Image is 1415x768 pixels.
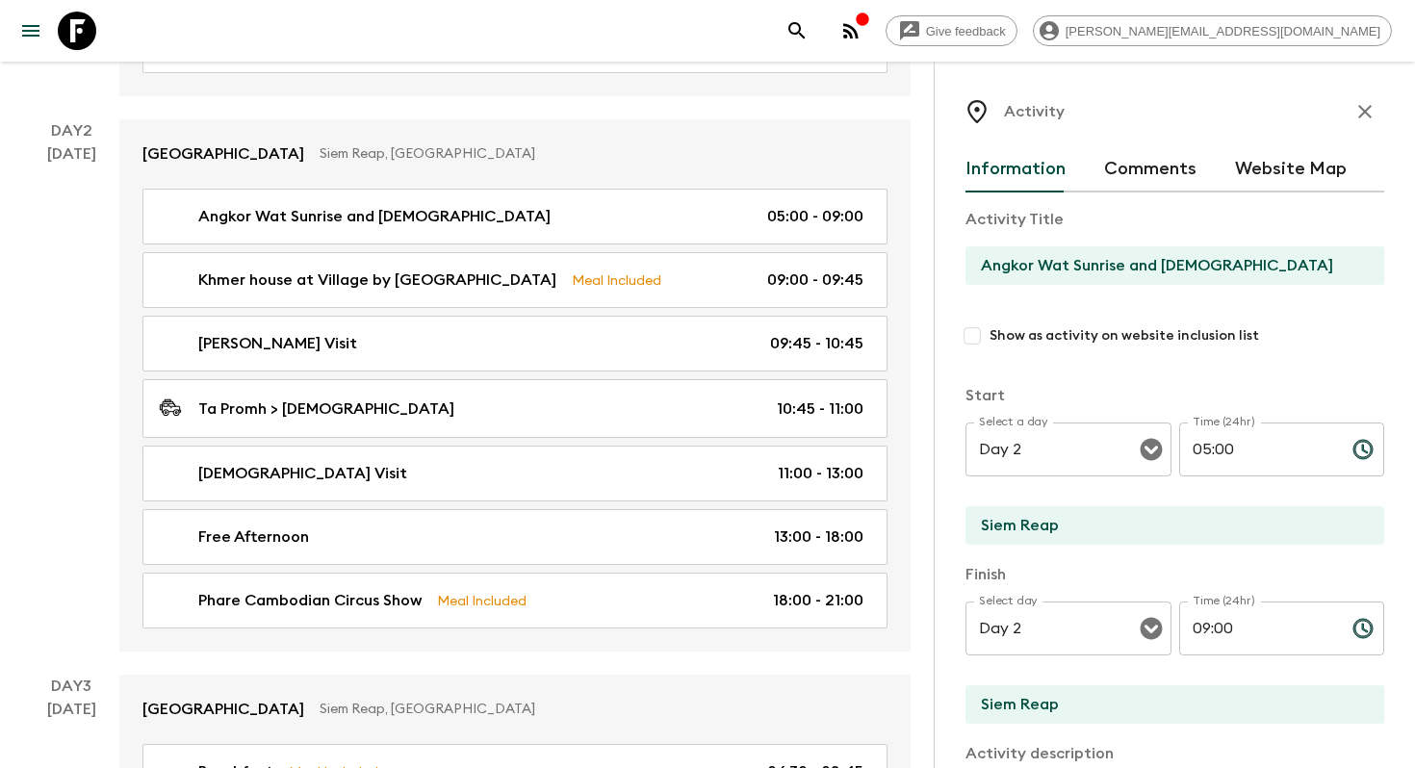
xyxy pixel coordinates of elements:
[778,462,863,485] p: 11:00 - 13:00
[777,397,863,421] p: 10:45 - 11:00
[965,246,1369,285] input: E.g Hozuagawa boat tour
[965,384,1384,407] p: Start
[142,142,304,166] p: [GEOGRAPHIC_DATA]
[979,414,1047,430] label: Select a day
[1004,100,1065,123] p: Activity
[965,208,1384,231] p: Activity Title
[1055,24,1391,38] span: [PERSON_NAME][EMAIL_ADDRESS][DOMAIN_NAME]
[965,146,1066,192] button: Information
[142,379,888,438] a: Ta Promh > [DEMOGRAPHIC_DATA]10:45 - 11:00
[1179,602,1337,655] input: hh:mm
[774,525,863,549] p: 13:00 - 18:00
[142,446,888,501] a: [DEMOGRAPHIC_DATA] Visit11:00 - 13:00
[142,189,888,244] a: Angkor Wat Sunrise and [DEMOGRAPHIC_DATA]05:00 - 09:00
[778,12,816,50] button: search adventures
[965,685,1369,724] input: End Location (leave blank if same as Start)
[1193,414,1255,430] label: Time (24hr)
[1138,615,1165,642] button: Open
[1033,15,1392,46] div: [PERSON_NAME][EMAIL_ADDRESS][DOMAIN_NAME]
[886,15,1017,46] a: Give feedback
[198,589,422,612] p: Phare Cambodian Circus Show
[23,119,119,142] p: Day 2
[119,119,911,189] a: [GEOGRAPHIC_DATA]Siem Reap, [GEOGRAPHIC_DATA]
[320,144,872,164] p: Siem Reap, [GEOGRAPHIC_DATA]
[1193,593,1255,609] label: Time (24hr)
[47,142,96,652] div: [DATE]
[142,573,888,628] a: Phare Cambodian Circus ShowMeal Included18:00 - 21:00
[142,252,888,308] a: Khmer house at Village by [GEOGRAPHIC_DATA]Meal Included09:00 - 09:45
[198,462,407,485] p: [DEMOGRAPHIC_DATA] Visit
[979,593,1038,609] label: Select day
[12,12,50,50] button: menu
[767,205,863,228] p: 05:00 - 09:00
[1344,430,1382,469] button: Choose time, selected time is 5:00 AM
[1344,609,1382,648] button: Choose time, selected time is 9:00 AM
[320,700,872,719] p: Siem Reap, [GEOGRAPHIC_DATA]
[965,563,1384,586] p: Finish
[572,269,661,291] p: Meal Included
[767,269,863,292] p: 09:00 - 09:45
[965,506,1369,545] input: Start Location
[198,397,454,421] p: Ta Promh > [DEMOGRAPHIC_DATA]
[198,205,551,228] p: Angkor Wat Sunrise and [DEMOGRAPHIC_DATA]
[1138,436,1165,463] button: Open
[119,675,911,744] a: [GEOGRAPHIC_DATA]Siem Reap, [GEOGRAPHIC_DATA]
[770,332,863,355] p: 09:45 - 10:45
[437,590,527,611] p: Meal Included
[990,326,1259,346] span: Show as activity on website inclusion list
[773,589,863,612] p: 18:00 - 21:00
[1179,422,1337,476] input: hh:mm
[198,525,309,549] p: Free Afternoon
[23,675,119,698] p: Day 3
[142,509,888,565] a: Free Afternoon13:00 - 18:00
[915,24,1016,38] span: Give feedback
[198,332,357,355] p: [PERSON_NAME] Visit
[142,316,888,371] a: [PERSON_NAME] Visit09:45 - 10:45
[1104,146,1196,192] button: Comments
[1235,146,1347,192] button: Website Map
[965,742,1384,765] p: Activity description
[198,269,556,292] p: Khmer house at Village by [GEOGRAPHIC_DATA]
[142,698,304,721] p: [GEOGRAPHIC_DATA]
